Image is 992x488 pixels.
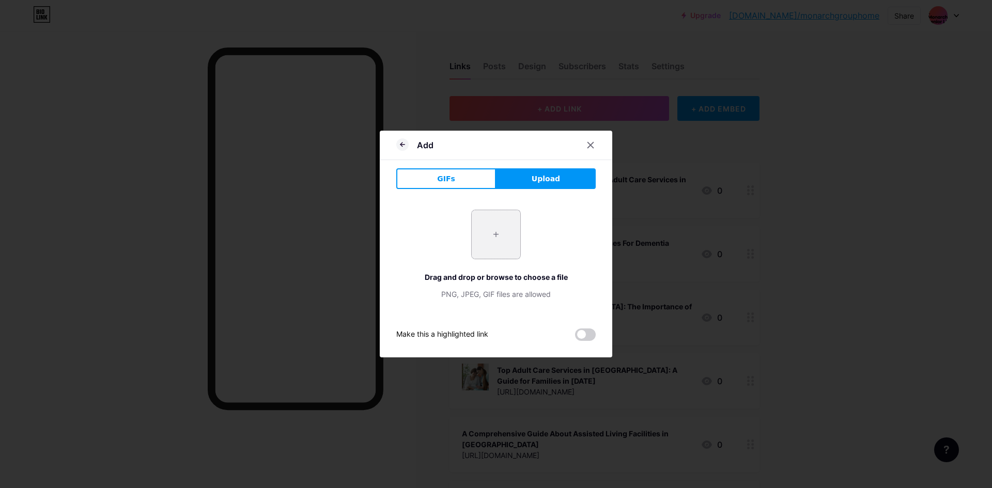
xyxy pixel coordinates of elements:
button: Upload [496,168,596,189]
div: PNG, JPEG, GIF files are allowed [396,289,596,300]
div: Drag and drop or browse to choose a file [396,272,596,282]
button: GIFs [396,168,496,189]
div: Make this a highlighted link [396,328,488,341]
span: Upload [532,174,560,184]
div: Add [417,139,433,151]
span: GIFs [437,174,455,184]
